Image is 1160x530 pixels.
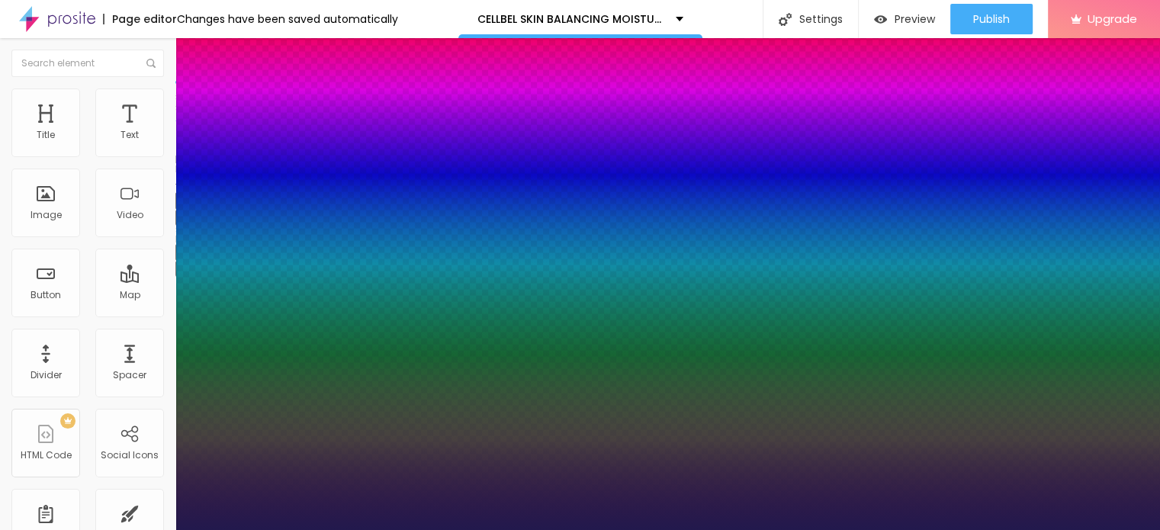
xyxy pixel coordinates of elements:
span: Upgrade [1088,12,1137,25]
button: Preview [859,4,950,34]
div: Page editor [103,14,177,24]
div: Changes have been saved automatically [177,14,398,24]
span: Publish [973,13,1010,25]
div: Title [37,130,55,140]
span: Preview [895,13,935,25]
img: Icone [779,13,792,26]
img: view-1.svg [874,13,887,26]
button: Publish [950,4,1033,34]
div: Video [117,210,143,220]
div: Divider [31,370,62,381]
div: Map [120,290,140,300]
div: Image [31,210,62,220]
div: Text [120,130,139,140]
p: CELLBEL SKIN BALANCING MOISTURIZER™ REVIEW [477,14,664,24]
img: Icone [146,59,156,68]
div: Spacer [113,370,146,381]
div: Button [31,290,61,300]
div: Social Icons [101,450,159,461]
div: HTML Code [21,450,72,461]
input: Search element [11,50,164,77]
